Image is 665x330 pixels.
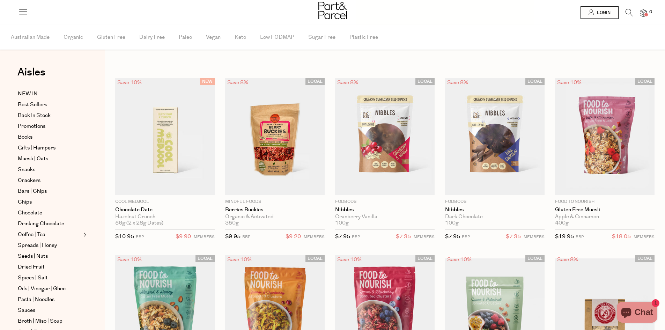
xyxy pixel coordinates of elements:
span: Dairy Free [139,25,165,50]
span: $7.95 [335,233,350,240]
p: Mindful Foods [225,199,325,205]
span: LOCAL [635,78,655,85]
span: 400g [555,220,569,226]
img: Nibbles [445,78,545,195]
span: $10.95 [115,233,134,240]
span: Australian Made [11,25,50,50]
span: $7.95 [445,233,460,240]
img: Nibbles [335,78,435,195]
a: Chocolate Date [115,207,215,213]
div: Save 8% [445,78,470,87]
span: Books [18,133,32,141]
span: Promotions [18,122,45,131]
small: MEMBERS [634,234,655,240]
div: Save 10% [225,255,254,264]
div: Save 8% [335,78,360,87]
a: Chocolate [18,209,81,217]
a: Oils | Vinegar | Ghee [18,285,81,293]
a: Books [18,133,81,141]
a: Sauces [18,306,81,315]
span: NEW IN [18,90,38,98]
a: Chips [18,198,81,206]
span: LOCAL [305,78,325,85]
span: Coffee | Tea [18,230,45,239]
span: Login [595,10,611,16]
span: Organic [64,25,83,50]
span: Plastic Free [349,25,378,50]
a: Broth | Miso | Soup [18,317,81,325]
span: Crackers [18,176,40,185]
span: Sugar Free [308,25,335,50]
a: Crackers [18,176,81,185]
span: Seeds | Nuts [18,252,48,261]
a: Coffee | Tea [18,230,81,239]
a: Pasta | Noodles [18,295,81,304]
span: Keto [235,25,246,50]
p: Fodbods [445,199,545,205]
span: $9.95 [225,233,241,240]
img: Gluten Free Muesli [555,78,655,195]
small: RRP [136,234,144,240]
div: Save 8% [225,78,250,87]
span: LOCAL [415,78,435,85]
span: LOCAL [415,255,435,262]
small: MEMBERS [414,234,435,240]
a: Aisles [17,67,45,85]
small: RRP [242,234,250,240]
a: Dried Fruit [18,263,81,271]
a: Spreads | Honey [18,241,81,250]
span: Snacks [18,166,35,174]
a: Best Sellers [18,101,81,109]
span: Paleo [179,25,192,50]
img: Chocolate Date [115,78,215,195]
p: Fodbods [335,199,435,205]
inbox-online-store-chat: Shopify online store chat [615,302,659,324]
a: Nibbles [445,207,545,213]
div: Save 10% [445,255,474,264]
span: Chocolate [18,209,42,217]
span: 100g [335,220,349,226]
a: Snacks [18,166,81,174]
span: Dried Fruit [18,263,45,271]
a: Bars | Chips [18,187,81,196]
span: 0 [648,9,654,15]
a: NEW IN [18,90,81,98]
span: Sauces [18,306,35,315]
div: Cranberry Vanilla [335,214,435,220]
span: Spices | Salt [18,274,48,282]
span: 100g [445,220,459,226]
button: Expand/Collapse Coffee | Tea [82,230,87,239]
div: Save 10% [115,78,144,87]
a: Gluten Free Muesli [555,207,655,213]
div: Save 10% [115,255,144,264]
span: $7.35 [506,232,521,241]
a: Nibbles [335,207,435,213]
span: LOCAL [305,255,325,262]
div: Apple & Cinnamon [555,214,655,220]
img: Berries Buckies [225,78,325,195]
a: Spices | Salt [18,274,81,282]
a: Login [581,6,619,19]
span: LOCAL [635,255,655,262]
span: 350g [225,220,239,226]
span: $9.20 [286,232,301,241]
span: LOCAL [525,78,545,85]
span: $19.95 [555,233,574,240]
span: LOCAL [525,255,545,262]
span: Bars | Chips [18,187,47,196]
small: MEMBERS [194,234,215,240]
a: Promotions [18,122,81,131]
p: Cool Medjool [115,199,215,205]
div: Hazelnut Crunch [115,214,215,220]
a: Muesli | Oats [18,155,81,163]
div: Organic & Activated [225,214,325,220]
a: Seeds | Nuts [18,252,81,261]
span: Gluten Free [97,25,125,50]
span: Vegan [206,25,221,50]
small: RRP [576,234,584,240]
a: Drinking Chocolate [18,220,81,228]
span: Drinking Chocolate [18,220,64,228]
small: MEMBERS [304,234,325,240]
span: LOCAL [195,255,215,262]
span: Oils | Vinegar | Ghee [18,285,66,293]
